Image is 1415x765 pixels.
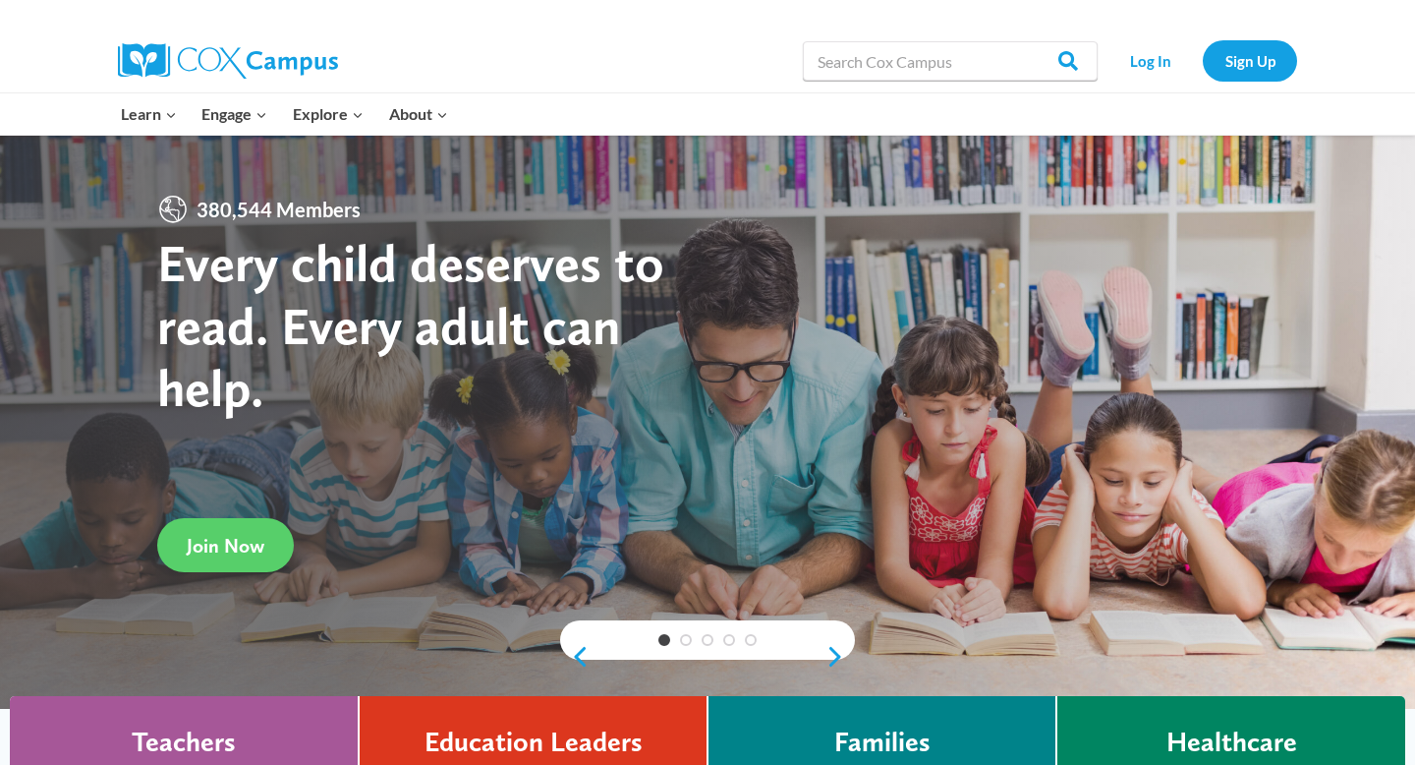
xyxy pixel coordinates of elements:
nav: Primary Navigation [108,93,460,135]
h4: Families [834,726,931,759]
h4: Teachers [132,726,236,759]
div: content slider buttons [560,637,855,677]
span: About [389,101,448,127]
a: Join Now [157,518,294,572]
nav: Secondary Navigation [1107,40,1297,81]
input: Search Cox Campus [803,41,1098,81]
h4: Education Leaders [424,726,643,759]
span: 380,544 Members [189,194,368,225]
strong: Every child deserves to read. Every adult can help. [157,231,664,419]
span: Join Now [187,534,264,558]
span: Explore [293,101,364,127]
a: previous [560,645,590,669]
a: 5 [745,634,757,646]
a: next [825,645,855,669]
a: 1 [658,634,670,646]
a: 4 [723,634,735,646]
a: Log In [1107,40,1193,81]
img: Cox Campus [118,43,338,79]
span: Engage [201,101,267,127]
a: 2 [680,634,692,646]
a: Sign Up [1203,40,1297,81]
h4: Healthcare [1166,726,1297,759]
a: 3 [702,634,713,646]
span: Learn [121,101,177,127]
